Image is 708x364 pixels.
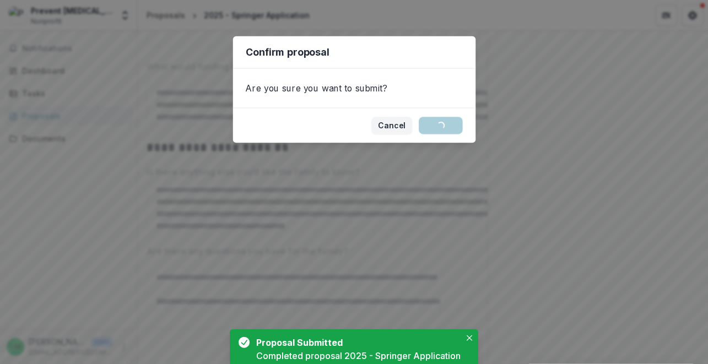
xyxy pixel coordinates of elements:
div: Proposal Submitted [256,336,456,349]
div: Completed proposal 2025 - Springer Application [256,349,461,362]
button: Cancel [371,117,412,134]
header: Confirm proposal [233,36,475,69]
div: Are you sure you want to submit? [233,69,475,108]
button: Close [463,332,476,345]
